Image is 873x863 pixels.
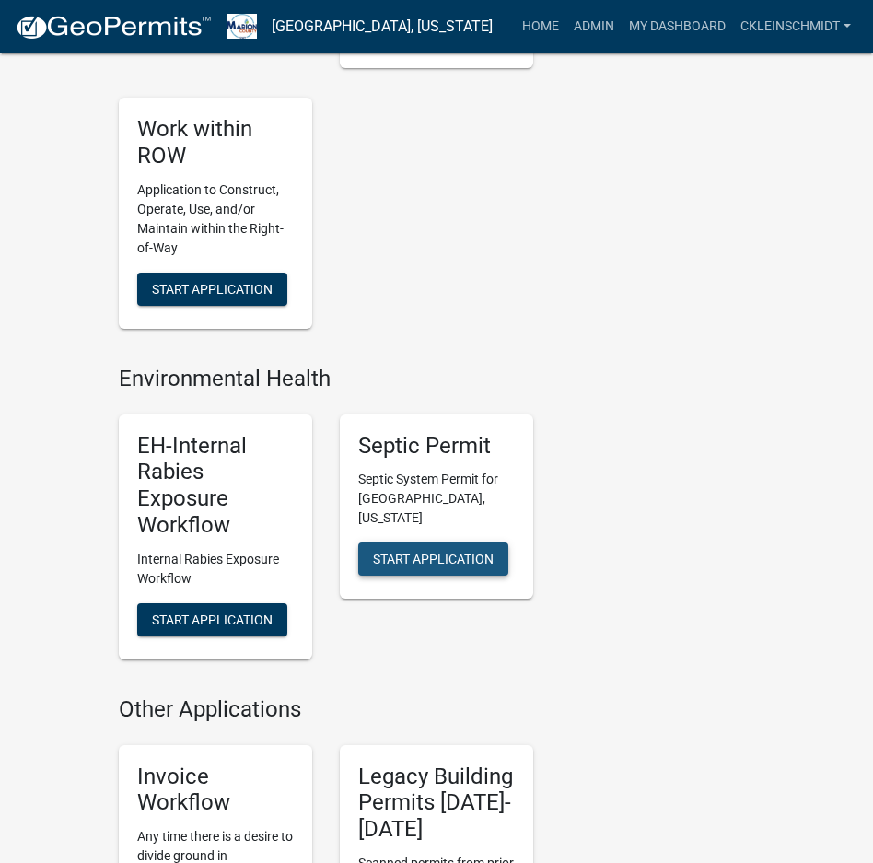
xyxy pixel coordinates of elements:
[358,470,515,528] p: Septic System Permit for [GEOGRAPHIC_DATA], [US_STATE]
[358,764,515,843] h5: Legacy Building Permits [DATE]-[DATE]
[137,273,287,306] button: Start Application
[566,9,622,44] a: Admin
[733,9,858,44] a: ckleinschmidt
[137,116,294,169] h5: Work within ROW
[622,9,733,44] a: My Dashboard
[137,764,294,817] h5: Invoice Workflow
[227,14,257,39] img: Marion County, Iowa
[358,542,508,576] button: Start Application
[373,552,494,566] span: Start Application
[137,433,294,539] h5: EH-Internal Rabies Exposure Workflow
[119,366,533,392] h4: Environmental Health
[137,550,294,589] p: Internal Rabies Exposure Workflow
[119,696,533,723] h4: Other Applications
[272,11,493,42] a: [GEOGRAPHIC_DATA], [US_STATE]
[137,603,287,636] button: Start Application
[152,612,273,626] span: Start Application
[152,281,273,296] span: Start Application
[358,433,515,460] h5: Septic Permit
[137,181,294,258] p: Application to Construct, Operate, Use, and/or Maintain within the Right-of-Way
[515,9,566,44] a: Home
